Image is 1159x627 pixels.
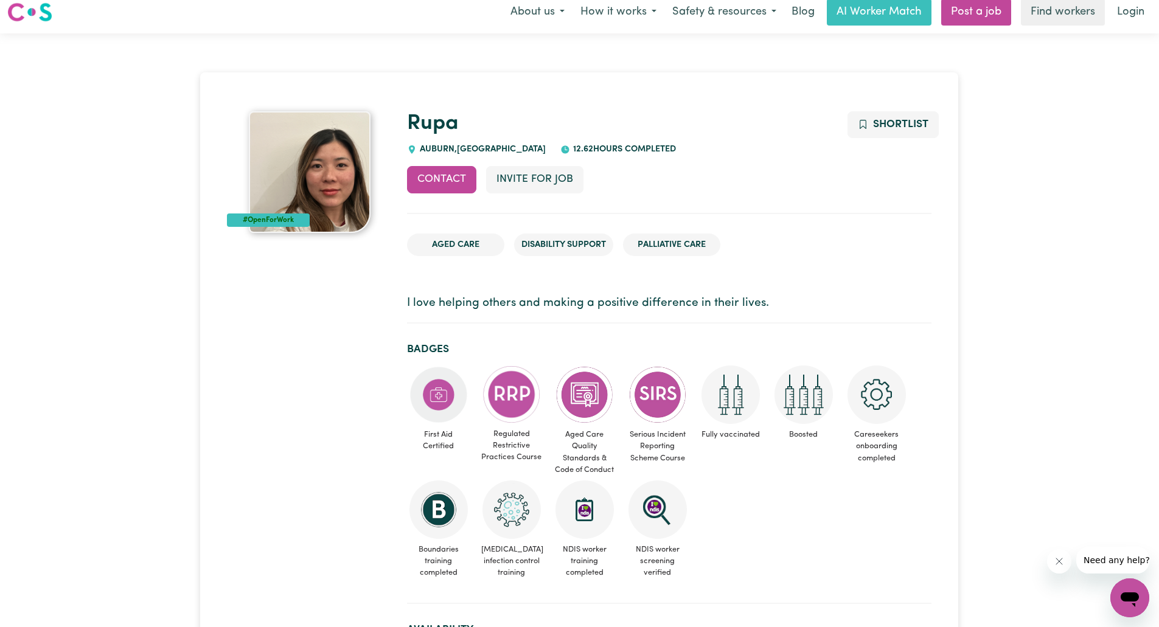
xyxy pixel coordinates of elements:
[407,343,931,356] h2: Badges
[407,424,470,457] span: First Aid Certified
[701,365,760,424] img: Care and support worker has received 2 doses of COVID-19 vaccine
[249,111,371,233] img: Rupa
[480,423,543,468] span: Regulated Restrictive Practices Course
[1047,549,1071,573] iframe: Close message
[1076,547,1149,573] iframe: Message from company
[407,539,470,584] span: Boundaries training completed
[409,365,468,424] img: Care and support worker has completed First Aid Certification
[482,365,541,423] img: CS Academy: Regulated Restrictive Practices course completed
[626,424,689,469] span: Serious Incident Reporting Scheme Course
[847,111,939,138] button: Add to shortlist
[847,365,906,424] img: CS Academy: Careseekers Onboarding course completed
[417,145,546,154] span: AUBURN , [GEOGRAPHIC_DATA]
[873,119,928,130] span: Shortlist
[555,365,614,424] img: CS Academy: Aged Care Quality Standards & Code of Conduct course completed
[699,424,762,445] span: Fully vaccinated
[845,424,908,469] span: Careseekers onboarding completed
[570,145,676,154] span: 12.62 hours completed
[1110,578,1149,617] iframe: Button to launch messaging window
[7,9,74,18] span: Need any help?
[409,480,468,539] img: CS Academy: Boundaries in care and support work course completed
[774,365,833,424] img: Care and support worker has received booster dose of COVID-19 vaccination
[553,424,616,480] span: Aged Care Quality Standards & Code of Conduct
[628,480,687,539] img: NDIS Worker Screening Verified
[486,166,583,193] button: Invite for Job
[407,295,931,313] p: I love helping others and making a positive difference in their lives.
[626,539,689,584] span: NDIS worker screening verified
[7,1,52,23] img: Careseekers logo
[227,111,392,233] a: Rupa's profile picture'#OpenForWork
[227,213,310,227] div: #OpenForWork
[628,365,687,424] img: CS Academy: Serious Incident Reporting Scheme course completed
[514,234,613,257] li: Disability Support
[407,113,459,134] a: Rupa
[553,539,616,584] span: NDIS worker training completed
[480,539,543,584] span: [MEDICAL_DATA] infection control training
[623,234,720,257] li: Palliative care
[482,480,541,539] img: CS Academy: COVID-19 Infection Control Training course completed
[407,166,476,193] button: Contact
[772,424,835,445] span: Boosted
[407,234,504,257] li: Aged Care
[555,480,614,539] img: CS Academy: Introduction to NDIS Worker Training course completed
